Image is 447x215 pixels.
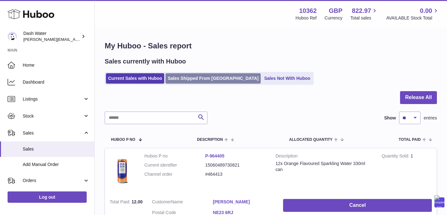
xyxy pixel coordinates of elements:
[377,148,437,194] td: 1
[144,153,205,159] dt: Huboo P no
[386,15,439,21] span: AVAILABLE Stock Total
[205,162,266,168] dd: 15060489730821
[110,199,131,206] strong: Total Paid
[23,146,90,152] span: Sales
[8,32,17,41] img: james@dash-water.com
[105,57,186,66] h2: Sales currently with Huboo
[299,7,317,15] strong: 10362
[325,15,343,21] div: Currency
[420,7,432,15] span: 0.00
[400,91,437,104] button: Release All
[382,153,411,160] strong: Quantity Sold
[329,7,342,15] strong: GBP
[106,73,164,84] a: Current Sales with Huboo
[131,199,142,204] span: 12.00
[283,199,432,212] button: Cancel
[205,153,224,158] a: P-964405
[23,178,83,184] span: Orders
[276,153,372,161] strong: Description
[205,171,266,177] dd: #464413
[105,41,437,51] h1: My Huboo - Sales report
[213,199,274,205] a: [PERSON_NAME]
[23,30,80,42] div: Dash Water
[144,162,205,168] dt: Current identifier
[23,113,83,119] span: Stock
[296,15,317,21] div: Huboo Ref
[23,79,90,85] span: Dashboard
[262,73,312,84] a: Sales Not With Huboo
[165,73,261,84] a: Sales Shipped From [GEOGRAPHIC_DATA]
[144,171,205,177] dt: Channel order
[289,138,333,142] span: ALLOCATED Quantity
[424,115,437,121] span: entries
[152,199,213,207] dt: Name
[152,199,171,204] span: Customer
[110,153,135,188] img: 103621724231664.png
[386,7,439,21] a: 0.00 AVAILABLE Stock Total
[350,15,378,21] span: Total sales
[23,162,90,168] span: Add Manual Order
[350,7,378,21] a: 822.97 Total sales
[23,130,83,136] span: Sales
[23,96,83,102] span: Listings
[276,161,372,173] div: 12x Orange Flavoured Sparkling Water 330ml can
[111,138,135,142] span: Huboo P no
[23,37,126,42] span: [PERSON_NAME][EMAIL_ADDRESS][DOMAIN_NAME]
[197,138,223,142] span: Description
[384,115,396,121] label: Show
[399,138,421,142] span: Total paid
[8,191,87,203] a: Log out
[23,62,90,68] span: Home
[352,7,371,15] span: 822.97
